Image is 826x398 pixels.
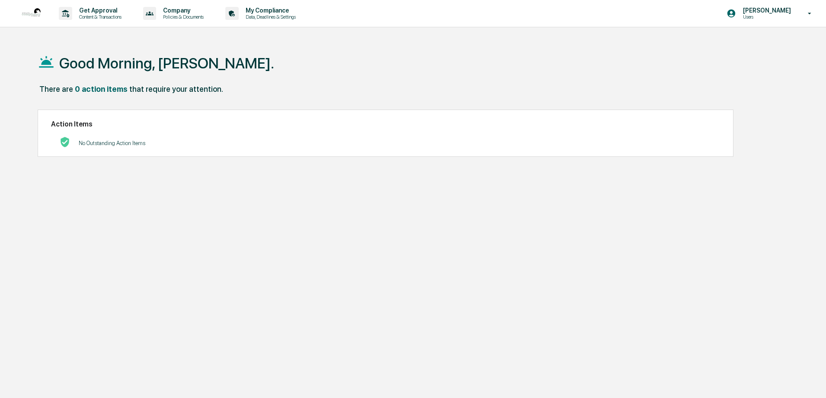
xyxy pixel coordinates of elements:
div: that require your attention. [129,84,223,94]
div: There are [39,84,73,94]
p: My Compliance [239,7,300,14]
p: Content & Transactions [72,14,126,20]
img: logo [21,3,42,24]
p: Company [156,7,208,14]
h1: Good Morning, [PERSON_NAME]. [59,55,274,72]
p: Data, Deadlines & Settings [239,14,300,20]
img: No Actions logo [60,137,70,147]
h2: Action Items [51,120,720,128]
p: [PERSON_NAME] [736,7,795,14]
p: Users [736,14,795,20]
div: 0 action items [75,84,128,94]
p: Get Approval [72,7,126,14]
p: Policies & Documents [156,14,208,20]
p: No Outstanding Action Items [79,140,145,146]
